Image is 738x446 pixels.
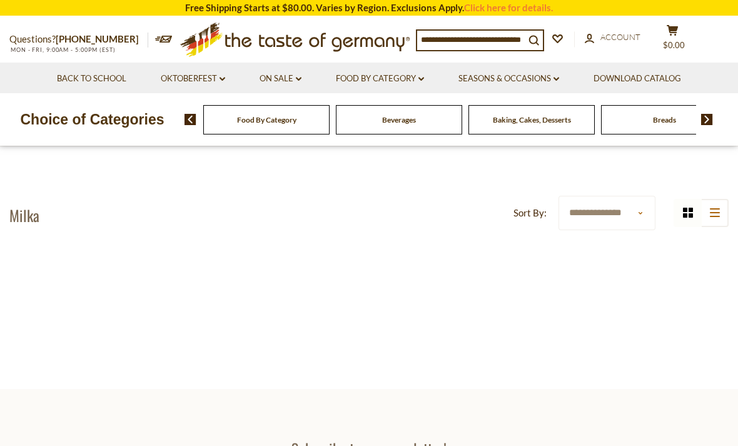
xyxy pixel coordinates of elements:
a: Click here for details. [464,2,553,13]
span: MON - FRI, 9:00AM - 5:00PM (EST) [9,46,116,53]
p: Questions? [9,31,148,48]
a: Food By Category [336,72,424,86]
a: Download Catalog [594,72,681,86]
label: Sort By: [513,205,547,221]
span: Account [600,32,640,42]
a: Account [585,31,640,44]
a: [PHONE_NUMBER] [56,33,139,44]
img: next arrow [701,114,713,125]
a: Beverages [382,115,416,124]
a: Seasons & Occasions [458,72,559,86]
a: Food By Category [237,115,296,124]
a: Oktoberfest [161,72,225,86]
a: Breads [653,115,676,124]
a: Baking, Cakes, Desserts [493,115,571,124]
span: $0.00 [663,40,685,50]
img: previous arrow [184,114,196,125]
button: $0.00 [654,24,691,56]
a: On Sale [260,72,301,86]
h1: Milka [9,206,39,225]
a: Back to School [57,72,126,86]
